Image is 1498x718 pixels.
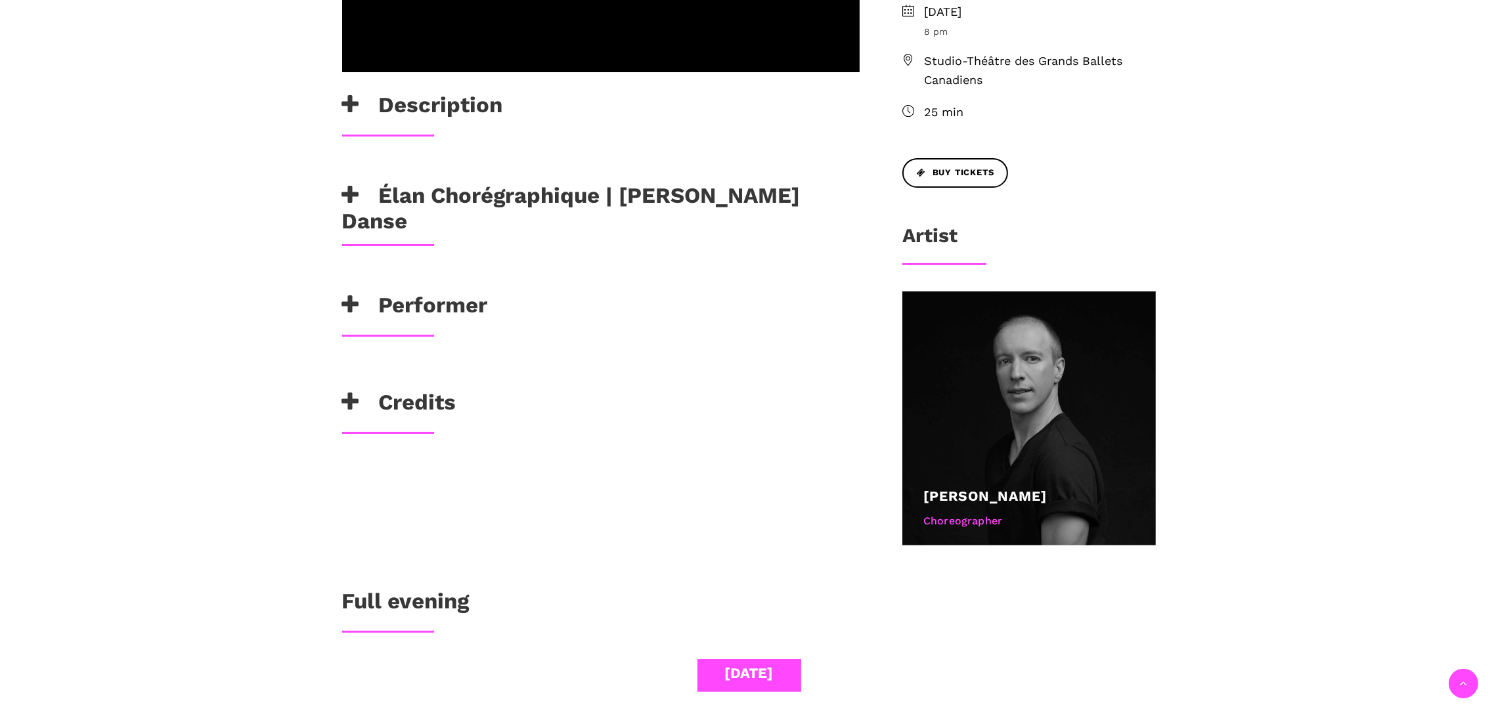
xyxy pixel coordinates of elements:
span: Studio-Théâtre des Grands Ballets Canadiens [924,52,1157,90]
span: 25 min [924,103,1157,122]
div: [DATE] [725,662,774,685]
span: [DATE] [924,3,1157,22]
span: 8 pm [924,24,1157,39]
h3: Description [342,92,503,125]
a: Buy Tickets [902,158,1009,188]
h3: Full evening [342,588,470,621]
h3: Performer [342,292,488,325]
div: Choreographer [923,513,1135,530]
h3: Credits [342,389,456,422]
h3: Élan Chorégraphique | [PERSON_NAME] Danse [342,182,860,234]
span: Buy Tickets [917,166,994,180]
h3: Artist [902,224,958,257]
a: [PERSON_NAME] [923,488,1047,504]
